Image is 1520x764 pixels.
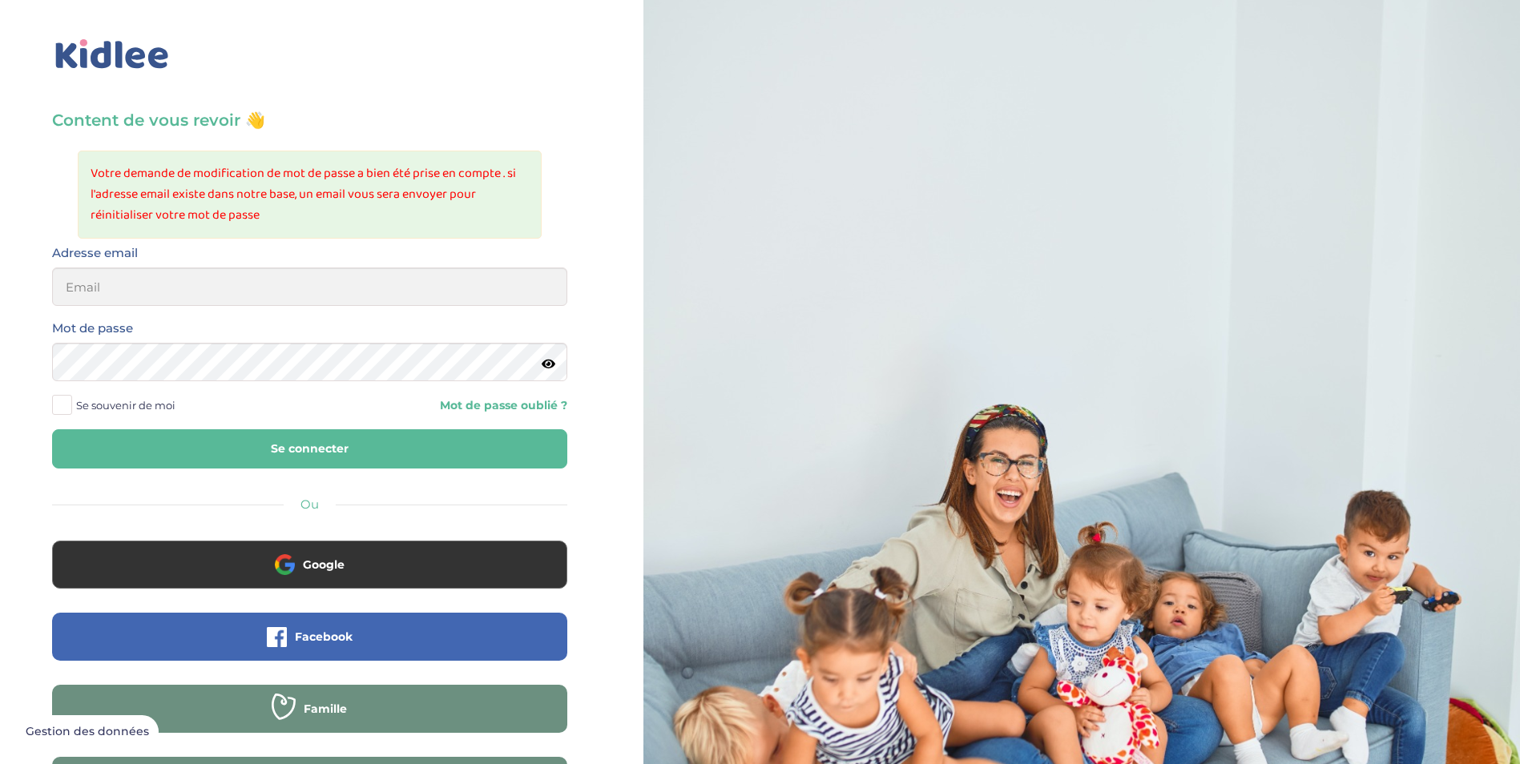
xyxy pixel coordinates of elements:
h3: Content de vous revoir 👋 [52,109,567,131]
img: facebook.png [267,627,287,647]
button: Gestion des données [16,715,159,749]
button: Facebook [52,613,567,661]
li: Votre demande de modification de mot de passe a bien été prise en compte . si l'adresse email exi... [91,163,529,226]
span: Se souvenir de moi [76,395,175,416]
a: Facebook [52,640,567,655]
a: Google [52,568,567,583]
label: Mot de passe [52,318,133,339]
a: Famille [52,712,567,727]
span: Gestion des données [26,725,149,739]
button: Google [52,541,567,589]
button: Se connecter [52,429,567,468]
img: google.png [275,554,295,574]
input: Email [52,267,567,306]
span: Google [303,557,345,573]
label: Adresse email [52,243,138,263]
img: logo_kidlee_bleu [52,36,172,73]
span: Ou [300,497,319,512]
span: Famille [304,701,347,717]
button: Famille [52,685,567,733]
span: Facebook [295,629,353,645]
a: Mot de passe oublié ? [321,398,566,413]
